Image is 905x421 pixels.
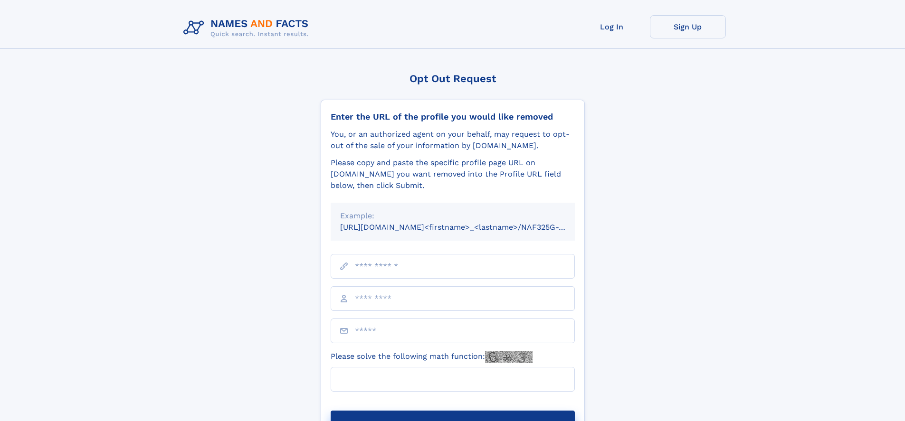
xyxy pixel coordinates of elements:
[574,15,650,38] a: Log In
[180,15,316,41] img: Logo Names and Facts
[650,15,726,38] a: Sign Up
[331,112,575,122] div: Enter the URL of the profile you would like removed
[340,210,565,222] div: Example:
[340,223,593,232] small: [URL][DOMAIN_NAME]<firstname>_<lastname>/NAF325G-xxxxxxxx
[331,351,533,363] label: Please solve the following math function:
[331,129,575,151] div: You, or an authorized agent on your behalf, may request to opt-out of the sale of your informatio...
[321,73,585,84] div: Opt Out Request
[331,157,575,191] div: Please copy and paste the specific profile page URL on [DOMAIN_NAME] you want removed into the Pr...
